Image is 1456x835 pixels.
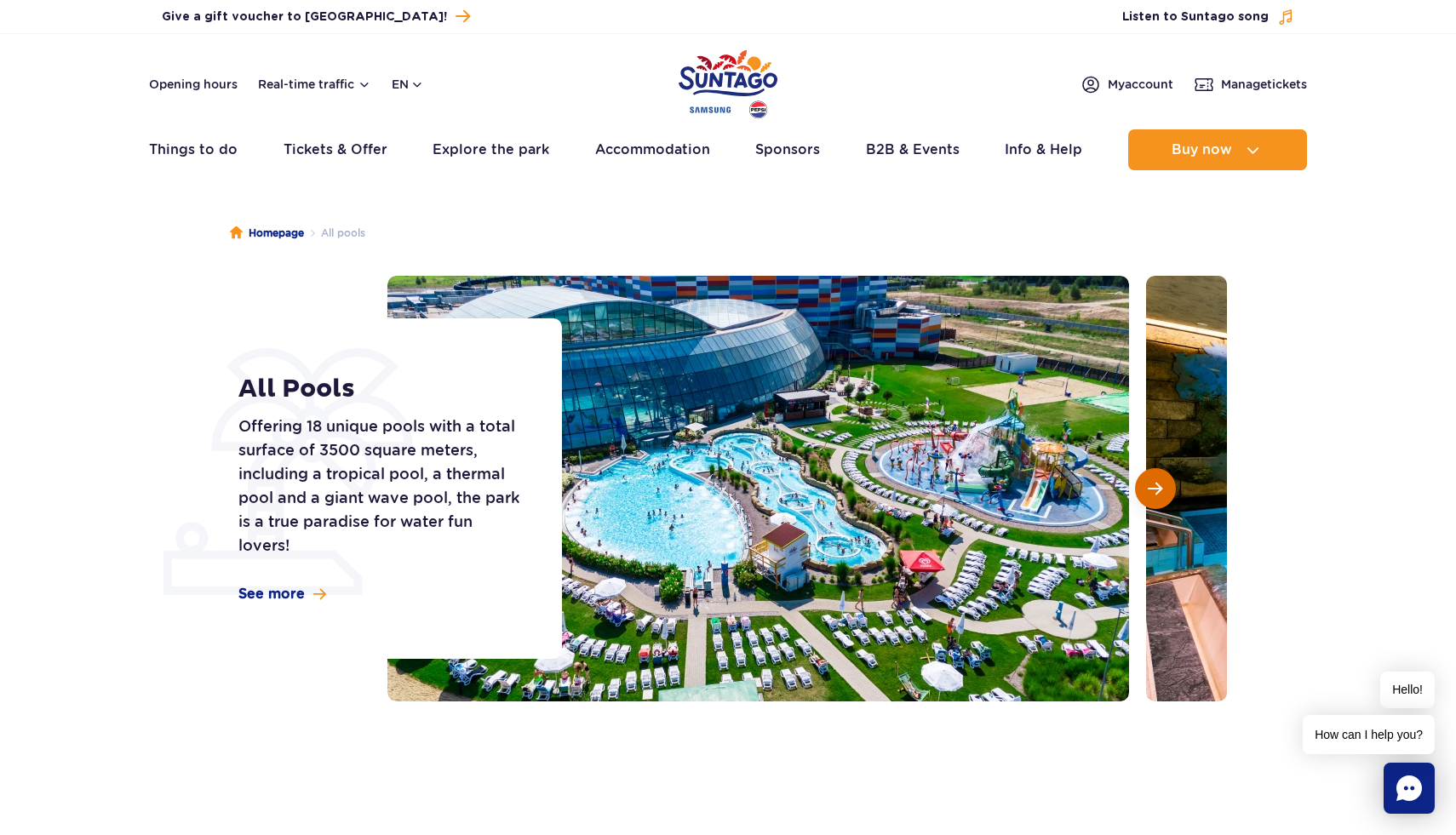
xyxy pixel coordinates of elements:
button: en [392,76,424,93]
a: Accommodation [595,129,710,170]
a: Give a gift voucher to [GEOGRAPHIC_DATA]! [162,5,470,28]
span: Listen to Suntago song [1122,9,1269,26]
span: Give a gift voucher to [GEOGRAPHIC_DATA]! [162,9,447,26]
span: See more [238,585,305,603]
a: Park of Poland [679,43,777,121]
span: How can I help you? [1303,715,1435,754]
a: Myaccount [1081,74,1173,94]
div: Chat [1384,763,1435,814]
button: Next slide [1135,468,1176,509]
li: All pools [304,225,365,242]
a: B2B & Events [866,129,960,170]
a: Info & Help [1005,129,1082,170]
p: Offering 18 unique pools with a total surface of 3500 square meters, including a tropical pool, a... [238,415,524,558]
h1: All Pools [238,374,524,404]
span: Manage tickets [1221,76,1307,93]
button: Listen to Suntago song [1122,9,1294,26]
span: My account [1108,76,1173,93]
img: Outdoor section of Suntago, with pools and slides, surrounded by sunbeds and greenery [387,276,1129,701]
a: Sponsors [755,129,820,170]
a: Things to do [149,129,238,170]
span: Buy now [1172,142,1232,157]
a: Managetickets [1194,74,1307,94]
span: Hello! [1380,672,1435,708]
a: Explore the park [433,129,549,170]
a: See more [238,585,326,603]
a: Homepage [230,225,304,242]
a: Opening hours [149,76,238,93]
button: Buy now [1128,129,1307,170]
button: Real-time traffic [258,77,371,91]
a: Tickets & Offer [284,129,387,170]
